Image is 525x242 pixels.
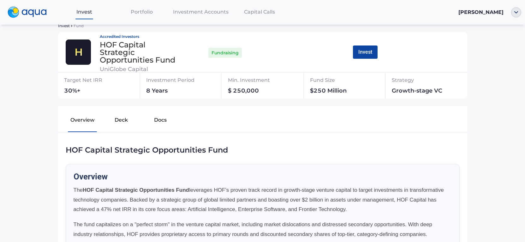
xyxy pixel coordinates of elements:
[72,22,84,28] a: Fund
[353,45,378,59] button: Invest
[74,172,452,182] h2: Overview
[392,88,472,96] div: Growth-stage VC
[392,75,472,88] div: Strategy
[228,75,308,88] div: Min. Investment
[146,75,226,88] div: Investment Period
[74,23,84,28] span: Fund
[4,5,56,20] a: logo
[511,7,521,17] img: ellipse
[244,9,275,15] span: Capital Calls
[208,46,242,59] div: Fundraising
[58,23,70,28] span: Invest
[74,220,452,239] p: The fund capitalizes on a "perfect storm" in the venture capital market, including market disloca...
[66,145,460,155] div: HOF Capital Strategic Opportunities Fund
[231,5,289,18] a: Capital Calls
[83,187,189,193] strong: HOF Capital Strategic Opportunities Fund
[71,25,72,27] img: sidearrow
[66,39,91,65] img: thamesville
[64,75,129,88] div: Target Net IRR
[131,9,153,15] span: Portfolio
[113,5,170,18] a: Portfolio
[64,88,129,96] div: 30%+
[8,7,47,18] img: logo
[228,88,308,96] div: $ 250,000
[74,185,452,215] p: The leverages HOF’s proven track record in growth-stage venture capital to target investments in ...
[458,9,504,15] span: [PERSON_NAME]
[100,66,181,72] div: UniGlobe Capital
[310,75,382,88] div: Fund Size
[56,5,113,18] a: Invest
[100,35,181,39] div: Accredited Investors
[310,88,382,96] div: $250 Million
[146,88,226,96] div: 8 Years
[102,111,141,131] button: Deck
[63,111,102,131] button: Overview
[100,41,181,64] div: HOF Capital Strategic Opportunities Fund
[170,5,231,18] a: Investment Accounts
[141,111,180,131] button: Docs
[173,9,229,15] span: Investment Accounts
[76,9,92,15] span: Invest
